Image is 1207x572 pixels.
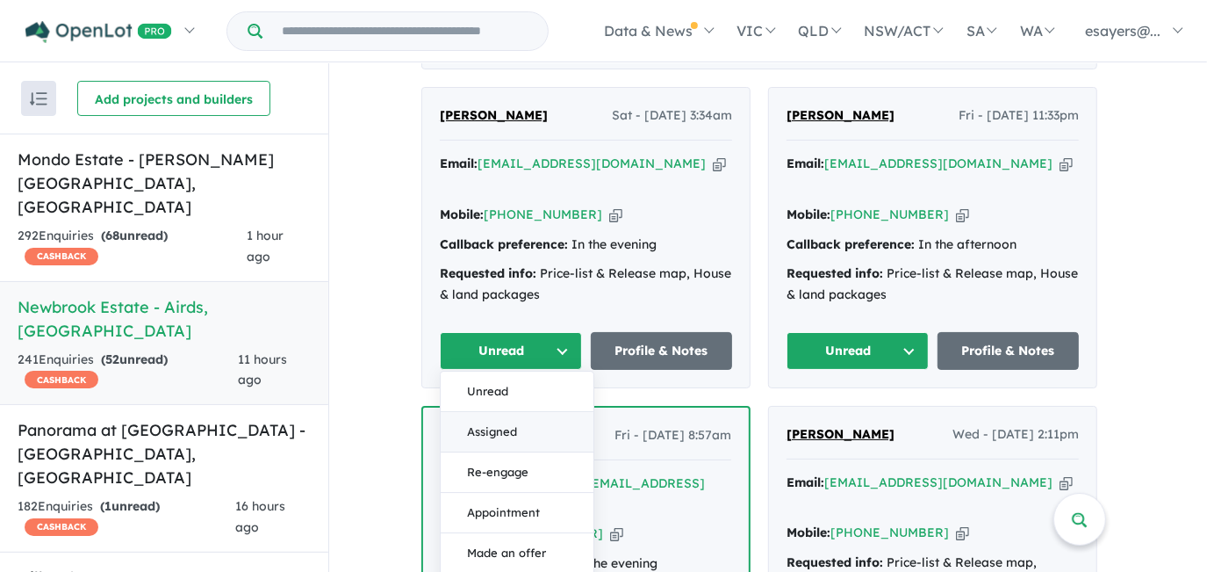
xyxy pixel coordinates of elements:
[18,350,238,392] div: 241 Enquir ies
[105,351,119,367] span: 52
[1060,474,1073,492] button: Copy
[101,228,168,243] strong: ( unread)
[440,264,732,306] div: Price-list & Release map, House & land packages
[238,351,287,388] span: 11 hours ago
[18,295,311,343] h5: Newbrook Estate - Airds , [GEOGRAPHIC_DATA]
[713,155,726,173] button: Copy
[614,425,731,446] span: Fri - [DATE] 8:57am
[18,148,311,219] h5: Mondo Estate - [PERSON_NAME][GEOGRAPHIC_DATA] , [GEOGRAPHIC_DATA]
[787,105,894,127] a: [PERSON_NAME]
[1085,22,1160,40] span: esayers@...
[440,156,478,171] strong: Email:
[952,424,1079,445] span: Wed - [DATE] 2:11pm
[787,332,929,370] button: Unread
[959,105,1079,127] span: Fri - [DATE] 11:33pm
[824,156,1053,171] a: [EMAIL_ADDRESS][DOMAIN_NAME]
[440,265,536,281] strong: Requested info:
[247,228,284,264] span: 1 hour ago
[30,92,47,105] img: sort.svg
[956,206,969,224] button: Copy
[484,206,602,222] a: [PHONE_NUMBER]
[787,236,915,252] strong: Callback preference:
[787,206,830,222] strong: Mobile:
[787,474,824,490] strong: Email:
[1060,155,1073,173] button: Copy
[787,265,883,281] strong: Requested info:
[101,351,168,367] strong: ( unread)
[830,206,949,222] a: [PHONE_NUMBER]
[25,518,98,536] span: CASHBACK
[440,235,732,256] div: In the evening
[440,332,582,370] button: Unread
[266,12,544,50] input: Try estate name, suburb, builder or developer
[787,424,894,445] a: [PERSON_NAME]
[938,332,1080,370] a: Profile & Notes
[441,372,593,412] button: Unread
[956,524,969,542] button: Copy
[25,371,98,388] span: CASHBACK
[235,498,285,535] span: 16 hours ago
[478,156,706,171] a: [EMAIL_ADDRESS][DOMAIN_NAME]
[609,206,622,224] button: Copy
[104,498,111,514] span: 1
[18,226,247,268] div: 292 Enquir ies
[441,493,593,533] button: Appointment
[787,525,830,540] strong: Mobile:
[18,496,235,539] div: 182 Enquir ies
[591,332,733,370] a: Profile & Notes
[610,525,623,543] button: Copy
[441,412,593,453] button: Assigned
[18,418,311,489] h5: Panorama at [GEOGRAPHIC_DATA] - [GEOGRAPHIC_DATA] , [GEOGRAPHIC_DATA]
[25,248,98,265] span: CASHBACK
[105,228,119,243] span: 68
[77,81,270,116] button: Add projects and builders
[787,156,824,171] strong: Email:
[787,554,883,570] strong: Requested info:
[25,21,172,43] img: Openlot PRO Logo White
[612,105,732,127] span: Sat - [DATE] 3:34am
[440,105,548,127] a: [PERSON_NAME]
[787,235,1079,256] div: In the afternoon
[787,426,894,442] span: [PERSON_NAME]
[440,206,484,222] strong: Mobile:
[787,107,894,123] span: [PERSON_NAME]
[824,474,1053,490] a: [EMAIL_ADDRESS][DOMAIN_NAME]
[787,264,1079,306] div: Price-list & Release map, House & land packages
[830,525,949,540] a: [PHONE_NUMBER]
[441,453,593,493] button: Re-engage
[440,236,568,252] strong: Callback preference:
[440,107,548,123] span: [PERSON_NAME]
[100,498,160,514] strong: ( unread)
